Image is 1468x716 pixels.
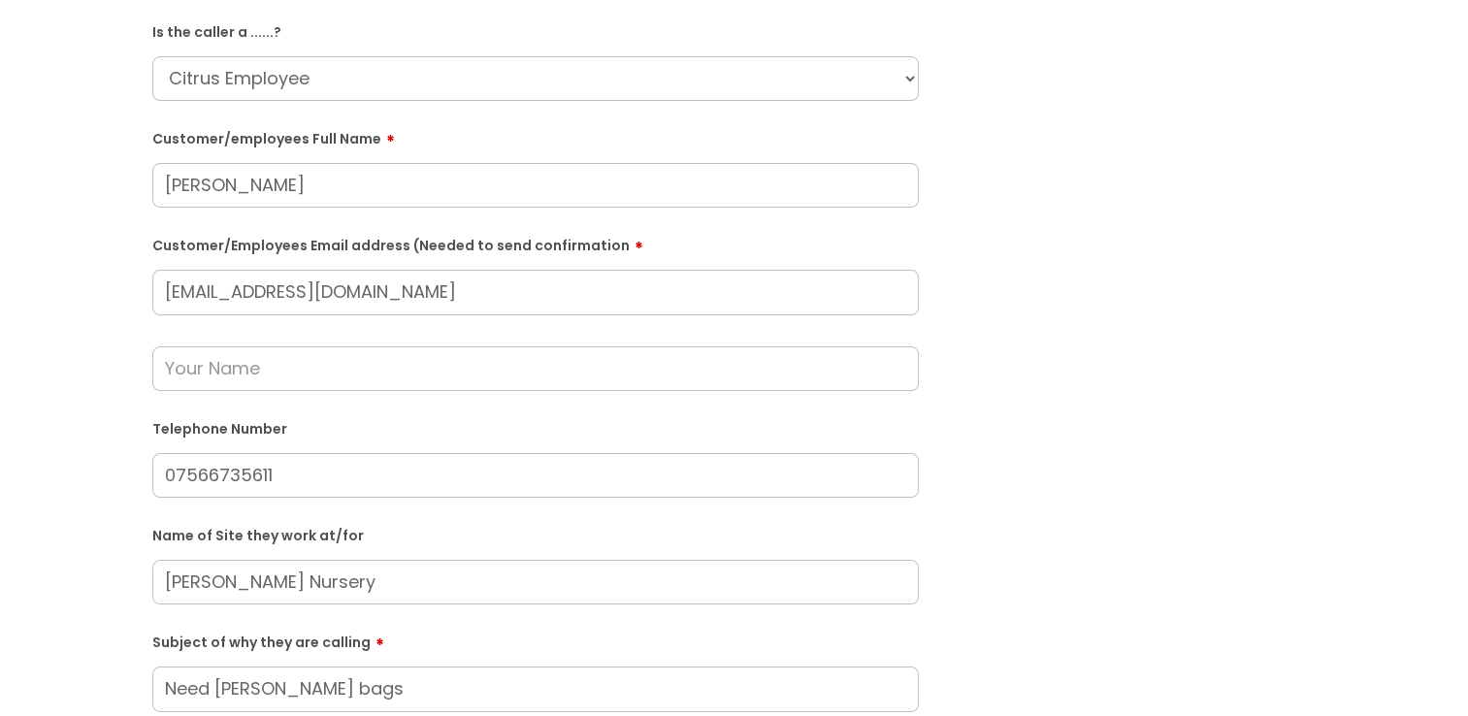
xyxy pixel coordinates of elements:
[152,417,919,438] label: Telephone Number
[152,124,919,147] label: Customer/employees Full Name
[152,270,919,314] input: Email
[152,524,919,544] label: Name of Site they work at/for
[152,346,919,391] input: Your Name
[152,231,919,254] label: Customer/Employees Email address (Needed to send confirmation
[152,20,919,41] label: Is the caller a ......?
[152,628,919,651] label: Subject of why they are calling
